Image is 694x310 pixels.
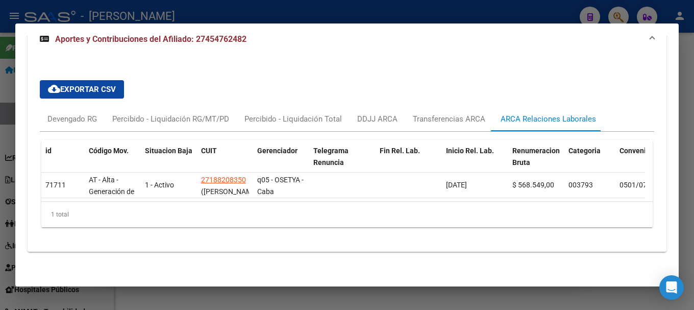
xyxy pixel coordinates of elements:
datatable-header-cell: Código Mov. [85,140,141,185]
div: Percibido - Liquidación RG/MT/PD [112,113,229,125]
span: id [45,147,52,155]
button: Exportar CSV [40,80,124,99]
span: ([PERSON_NAME]) [201,187,261,196]
div: Devengado RG [47,113,97,125]
span: Gerenciador [257,147,298,155]
span: 27188208350 [201,176,246,184]
div: Open Intercom Messenger [659,275,684,300]
mat-expansion-panel-header: Aportes y Contribuciones del Afiliado: 27454762482 [28,23,666,56]
span: 1 - Activo [145,181,174,189]
span: Categoria [568,147,601,155]
mat-icon: cloud_download [48,83,60,95]
div: DDJJ ARCA [357,113,398,125]
span: 0501/07 [619,181,647,189]
datatable-header-cell: Categoria [564,140,615,185]
span: Situacion Baja [145,147,192,155]
span: Código Mov. [89,147,129,155]
datatable-header-cell: Gerenciador [253,140,309,185]
div: 1 total [41,202,653,227]
datatable-header-cell: Situacion Baja [141,140,197,185]
span: 003793 [568,181,593,189]
span: $ 568.549,00 [512,181,554,189]
datatable-header-cell: Renumeracion Bruta [508,140,564,185]
div: Aportes y Contribuciones del Afiliado: 27454762482 [28,56,666,252]
datatable-header-cell: Inicio Rel. Lab. [442,140,508,185]
span: CUIT [201,147,217,155]
span: AT - Alta - Generación de clave [89,176,134,207]
div: Percibido - Liquidación Total [244,113,342,125]
span: q05 - OSETYA - Caba [257,176,304,196]
div: ARCA Relaciones Laborales [501,113,596,125]
datatable-header-cell: CUIT [197,140,253,185]
span: [DATE] [446,181,467,189]
datatable-header-cell: Telegrama Renuncia [309,140,376,185]
span: 71711 [45,181,66,189]
span: Renumeracion Bruta [512,147,560,166]
datatable-header-cell: Convenio [615,140,666,185]
span: Telegrama Renuncia [313,147,349,166]
span: Fin Rel. Lab. [380,147,420,155]
datatable-header-cell: Fin Rel. Lab. [376,140,442,185]
span: Aportes y Contribuciones del Afiliado: 27454762482 [55,34,246,44]
div: Transferencias ARCA [413,113,485,125]
datatable-header-cell: id [41,140,85,185]
span: Exportar CSV [48,85,116,94]
span: Inicio Rel. Lab. [446,147,494,155]
span: Convenio [619,147,650,155]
